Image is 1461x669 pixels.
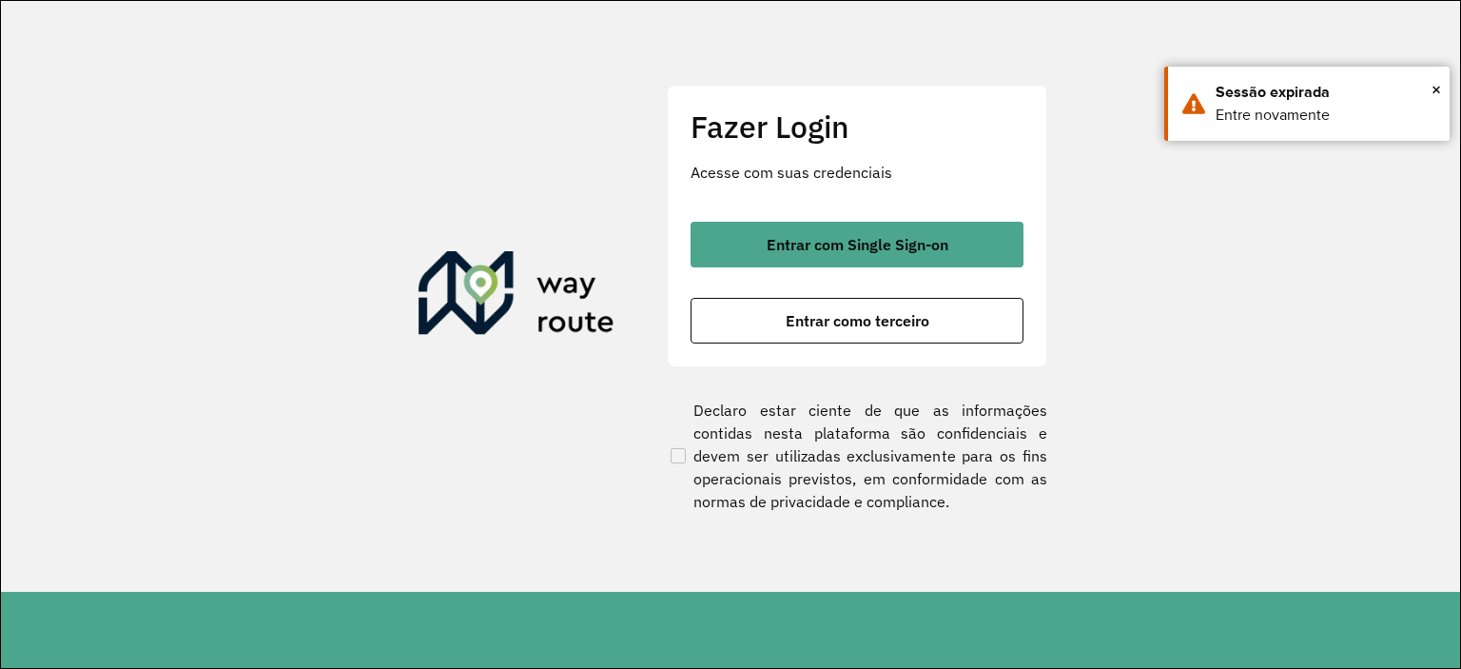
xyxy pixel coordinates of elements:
span: × [1432,75,1441,104]
span: Entrar como terceiro [786,313,929,328]
button: Close [1432,75,1441,104]
label: Declaro estar ciente de que as informações contidas nesta plataforma são confidenciais e devem se... [667,399,1047,513]
img: Roteirizador AmbevTech [419,251,614,343]
button: button [691,222,1023,267]
button: button [691,298,1023,344]
p: Acesse com suas credenciais [691,161,1023,184]
div: Entre novamente [1216,104,1435,127]
span: Entrar com Single Sign-on [767,237,948,252]
div: Sessão expirada [1216,81,1435,104]
h2: Fazer Login [691,108,1023,145]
